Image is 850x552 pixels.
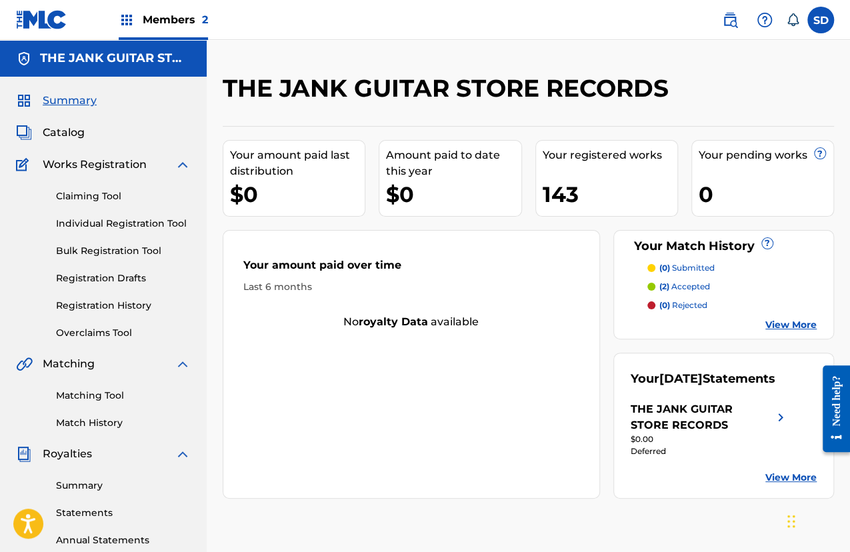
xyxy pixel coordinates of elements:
div: Your registered works [543,147,677,163]
div: Your Statements [631,370,775,388]
iframe: Chat Widget [783,488,850,552]
a: Public Search [717,7,743,33]
a: CatalogCatalog [16,125,85,141]
a: Matching Tool [56,389,191,403]
img: help [757,12,773,28]
span: (2) [659,281,669,291]
a: Claiming Tool [56,189,191,203]
h2: THE JANK GUITAR STORE RECORDS [223,73,675,103]
h5: THE JANK GUITAR STORE RECORDS [40,51,191,66]
img: Top Rightsholders [119,12,135,28]
a: Registration Drafts [56,271,191,285]
div: Your Match History [631,237,817,255]
span: [DATE] [659,371,703,386]
img: Accounts [16,51,32,67]
img: Works Registration [16,157,33,173]
a: View More [765,318,817,332]
span: (0) [659,263,670,273]
span: ? [762,238,773,249]
div: User Menu [807,7,834,33]
a: Match History [56,416,191,430]
span: Works Registration [43,157,147,173]
div: Help [751,7,778,33]
a: Statements [56,506,191,520]
a: Annual Statements [56,533,191,547]
img: Matching [16,356,33,372]
div: Your amount paid over time [243,257,579,280]
a: Bulk Registration Tool [56,244,191,258]
div: $0.00 [631,433,789,445]
p: accepted [659,281,710,293]
a: (0) rejected [647,299,817,311]
img: Summary [16,93,32,109]
span: Royalties [43,446,92,462]
img: Catalog [16,125,32,141]
div: Your amount paid last distribution [230,147,365,179]
div: Deferred [631,445,789,457]
div: $0 [230,179,365,209]
span: 2 [202,13,208,26]
img: expand [175,157,191,173]
img: search [722,12,738,28]
div: $0 [386,179,521,209]
div: Last 6 months [243,280,579,294]
img: right chevron icon [773,401,789,433]
img: MLC Logo [16,10,67,29]
iframe: Resource Center [813,355,850,463]
div: Drag [787,501,795,541]
div: 143 [543,179,677,209]
a: Individual Registration Tool [56,217,191,231]
a: (0) submitted [647,262,817,274]
span: Members [143,12,208,27]
a: View More [765,471,817,485]
div: 0 [699,179,833,209]
a: Registration History [56,299,191,313]
span: Summary [43,93,97,109]
span: Catalog [43,125,85,141]
a: THE JANK GUITAR STORE RECORDSright chevron icon$0.00Deferred [631,401,789,457]
div: THE JANK GUITAR STORE RECORDS [631,401,773,433]
a: (2) accepted [647,281,817,293]
p: submitted [659,262,715,274]
div: Notifications [786,13,799,27]
span: ? [815,148,825,159]
a: SummarySummary [16,93,97,109]
span: Matching [43,356,95,372]
a: Overclaims Tool [56,326,191,340]
div: No available [223,314,599,330]
p: rejected [659,299,707,311]
img: expand [175,446,191,462]
img: Royalties [16,446,32,462]
div: Amount paid to date this year [386,147,521,179]
span: (0) [659,300,670,310]
a: Summary [56,479,191,493]
strong: royalty data [359,315,428,328]
img: expand [175,356,191,372]
div: Your pending works [699,147,833,163]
